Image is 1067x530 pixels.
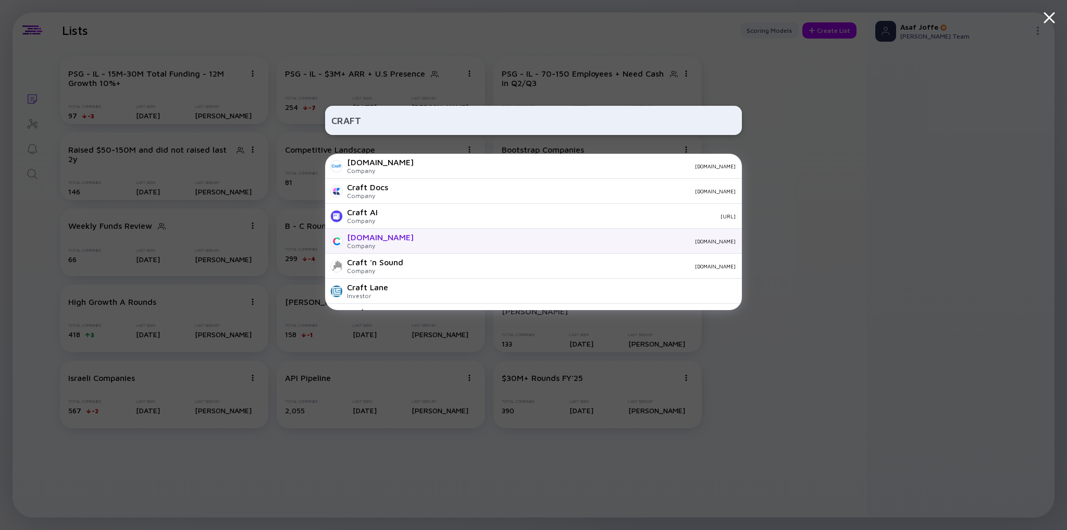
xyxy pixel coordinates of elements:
[422,238,736,244] div: [DOMAIN_NAME]
[422,163,736,169] div: [DOMAIN_NAME]
[347,192,388,200] div: Company
[396,188,736,194] div: [DOMAIN_NAME]
[347,242,414,250] div: Company
[347,157,414,167] div: [DOMAIN_NAME]
[412,263,736,269] div: [DOMAIN_NAME]
[347,282,388,292] div: Craft Lane
[347,292,388,300] div: Investor
[347,232,414,242] div: [DOMAIN_NAME]
[347,307,404,317] div: Craft Ventures
[331,111,736,130] input: Search Company or Investor...
[347,217,378,225] div: Company
[347,257,403,267] div: Craft 'n Sound
[347,207,378,217] div: Craft AI
[347,182,388,192] div: Craft Docs
[347,267,403,275] div: Company
[347,167,414,175] div: Company
[386,213,736,219] div: [URL]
